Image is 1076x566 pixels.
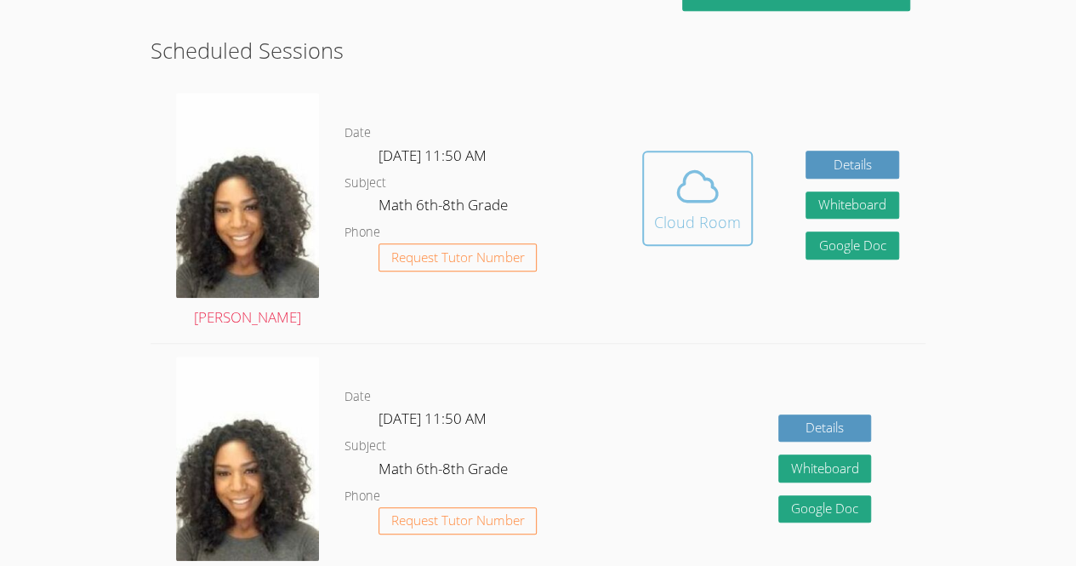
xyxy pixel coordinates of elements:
a: Details [806,151,899,179]
a: [PERSON_NAME] [176,93,319,330]
img: avatar.png [176,93,319,298]
h2: Scheduled Sessions [151,34,925,66]
button: Request Tutor Number [379,243,538,272]
button: Cloud Room [642,151,753,246]
dt: Subject [344,173,386,194]
a: Details [778,414,872,443]
dd: Math 6th-8th Grade [379,193,511,222]
dd: Math 6th-8th Grade [379,457,511,486]
img: avatar.png [176,357,319,562]
dt: Phone [344,222,380,243]
a: Google Doc [778,495,872,523]
dt: Date [344,386,371,408]
span: Request Tutor Number [391,514,525,527]
dt: Subject [344,436,386,457]
span: Request Tutor Number [391,251,525,264]
dt: Date [344,123,371,144]
span: [DATE] 11:50 AM [379,409,487,428]
div: Cloud Room [654,210,741,234]
span: [DATE] 11:50 AM [379,146,487,165]
button: Whiteboard [806,192,899,220]
a: Google Doc [806,232,899,260]
dt: Phone [344,486,380,507]
button: Whiteboard [778,455,872,483]
button: Request Tutor Number [379,507,538,535]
